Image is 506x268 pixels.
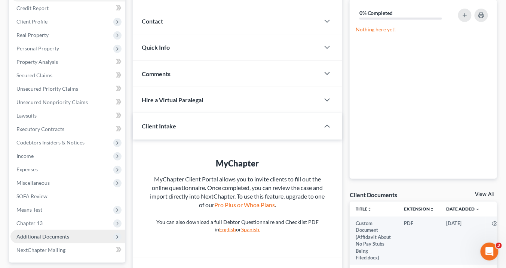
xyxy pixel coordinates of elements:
[359,10,393,16] strong: 0% Completed
[10,96,125,109] a: Unsecured Nonpriority Claims
[10,243,125,257] a: NextChapter Mailing
[10,122,125,136] a: Executory Contracts
[475,192,494,197] a: View All
[16,220,43,226] span: Chapter 13
[148,158,327,169] div: MyChapter
[16,59,58,65] span: Property Analysis
[142,44,170,51] span: Quick Info
[10,190,125,203] a: SOFA Review
[16,99,88,105] span: Unsecured Nonpriority Claims
[219,226,236,233] a: English
[10,1,125,15] a: Credit Report
[142,122,176,130] span: Client Intake
[16,72,52,78] span: Secured Claims
[404,206,434,212] a: Extensionunfold_more
[10,69,125,82] a: Secured Claims
[16,5,49,11] span: Credit Report
[16,112,37,119] span: Lawsuits
[16,233,69,240] span: Additional Documents
[148,218,327,233] p: You can also download a full Debtor Questionnaire and Checklist PDF in or
[16,18,47,25] span: Client Profile
[214,201,275,208] a: Pro Plus or Whoa Plans
[16,193,47,199] span: SOFA Review
[10,55,125,69] a: Property Analysis
[430,207,434,212] i: unfold_more
[440,216,486,265] td: [DATE]
[16,85,78,92] span: Unsecured Priority Claims
[10,82,125,96] a: Unsecured Priority Claims
[16,32,49,38] span: Real Property
[481,243,499,261] iframe: Intercom live chat
[356,26,491,33] p: Nothing here yet!
[142,70,171,77] span: Comments
[142,18,163,25] span: Contact
[475,207,480,212] i: expand_more
[350,216,398,265] td: Custom Document (Affidavit About No Pay Stubs Being Filed.docx)
[142,96,203,103] span: Hire a Virtual Paralegal
[16,45,59,52] span: Personal Property
[398,216,440,265] td: PDF
[350,191,398,199] div: Client Documents
[241,226,260,233] a: Spanish.
[16,153,34,159] span: Income
[10,109,125,122] a: Lawsuits
[16,166,38,172] span: Expenses
[16,247,65,253] span: NextChapter Mailing
[16,206,42,213] span: Means Test
[367,207,372,212] i: unfold_more
[356,206,372,212] a: Titleunfold_more
[150,175,325,208] span: MyChapter Client Portal allows you to invite clients to fill out the online questionnaire. Once c...
[446,206,480,212] a: Date Added expand_more
[16,139,85,146] span: Codebtors Insiders & Notices
[16,126,64,132] span: Executory Contracts
[16,180,50,186] span: Miscellaneous
[496,243,502,249] span: 3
